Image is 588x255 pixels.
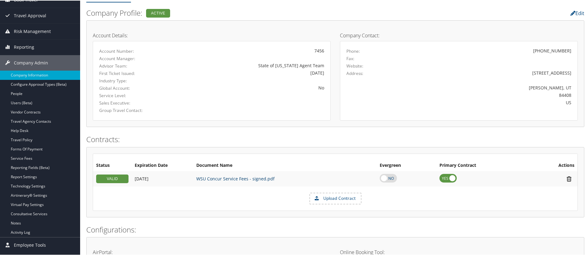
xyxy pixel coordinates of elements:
[377,159,436,171] th: Evergreen
[529,159,578,171] th: Actions
[99,47,168,54] label: Account Number:
[533,47,571,53] div: [PHONE_NUMBER]
[99,77,168,83] label: Industry Type:
[177,84,324,90] div: No
[177,47,324,53] div: 7456
[99,62,168,68] label: Advisor Team:
[99,84,168,91] label: Global Account:
[99,70,168,76] label: First Ticket Issued:
[96,174,129,183] div: VALID
[564,175,574,182] i: Remove Contract
[436,159,529,171] th: Primary Contract
[99,99,168,105] label: Sales Executive:
[193,159,377,171] th: Document Name
[93,32,331,37] h4: Account Details:
[340,32,578,37] h4: Company Contact:
[346,62,363,68] label: Website:
[99,107,168,113] label: Group Travel Contact:
[135,175,190,181] div: Add/Edit Date
[146,8,170,17] div: Active
[86,7,415,18] h2: Company Profile:
[14,7,46,23] span: Travel Approval
[570,9,584,16] a: Edit
[177,62,324,68] div: State of [US_STATE] Agent Team
[86,134,584,144] h2: Contracts:
[346,55,354,61] label: Fax:
[310,193,361,203] label: Upload Contract
[132,159,193,171] th: Expiration Date
[93,249,331,254] h4: AirPortal:
[135,175,149,181] span: [DATE]
[405,99,571,105] div: US
[99,55,168,61] label: Account Manager:
[405,69,571,76] div: [STREET_ADDRESS]
[196,175,275,181] a: WSU Concur Service Fees - signed.pdf
[346,47,360,54] label: Phone:
[99,92,168,98] label: Service Level:
[405,84,571,90] div: [PERSON_NAME], UT
[177,69,324,76] div: [DATE]
[93,159,132,171] th: Status
[340,249,578,254] h4: Online Booking Tool:
[14,23,51,39] span: Risk Management
[14,237,46,252] span: Employee Tools
[86,224,584,234] h2: Configurations:
[346,70,363,76] label: Address:
[14,39,34,54] span: Reporting
[14,55,48,70] span: Company Admin
[405,91,571,98] div: 84408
